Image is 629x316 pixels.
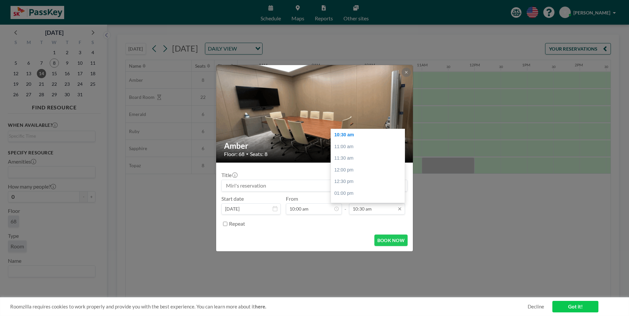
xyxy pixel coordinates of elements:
[10,304,528,310] span: Roomzilla requires cookies to work properly and provide you with the best experience. You can lea...
[255,304,266,309] a: here.
[246,151,248,156] span: •
[221,172,237,178] label: Title
[331,141,408,153] div: 11:00 am
[286,195,298,202] label: From
[552,301,598,312] a: Got it!
[250,151,267,157] span: Seats: 8
[331,176,408,188] div: 12:30 pm
[331,199,408,211] div: 01:30 pm
[216,54,414,174] img: 537.gif
[528,304,544,310] a: Decline
[331,129,408,141] div: 10:30 am
[221,195,244,202] label: Start date
[374,235,408,246] button: BOOK NOW
[222,180,407,191] input: Miri's reservation
[224,141,406,151] h2: Amber
[331,188,408,199] div: 01:00 pm
[224,151,244,157] span: Floor: 68
[331,164,408,176] div: 12:00 pm
[331,152,408,164] div: 11:30 am
[344,198,346,212] span: -
[229,220,245,227] label: Repeat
